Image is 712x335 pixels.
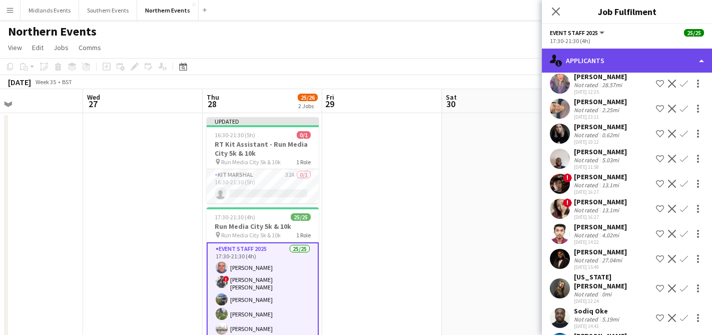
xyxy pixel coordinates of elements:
div: 27.04mi [600,256,624,264]
div: Not rated [574,106,600,114]
div: 4.02mi [600,231,621,239]
span: 0/1 [297,131,311,139]
div: [DATE] 15:49 [574,264,627,270]
div: [PERSON_NAME] [574,147,627,156]
div: [PERSON_NAME] [574,72,627,81]
div: 2 Jobs [298,102,317,110]
div: 28.57mi [600,81,624,89]
span: Edit [32,43,44,52]
div: 13.1mi [600,206,621,214]
app-card-role: Kit Marshal32A0/116:30-21:30 (5h) [207,169,319,203]
div: 5.03mi [600,156,621,164]
span: ! [563,173,572,182]
div: Not rated [574,156,600,164]
div: Sodiq Oke [574,306,621,315]
div: Not rated [574,290,600,298]
div: [PERSON_NAME] [574,247,627,256]
div: [PERSON_NAME] [574,97,627,106]
a: Comms [75,41,105,54]
div: [DATE] 23:11 [574,114,627,120]
div: 0.62mi [600,131,621,139]
div: Not rated [574,206,600,214]
div: [DATE] 11:58 [574,164,627,170]
div: [DATE] 16:27 [574,189,627,195]
span: Sat [446,93,457,102]
span: 25/25 [291,213,311,221]
div: [DATE] 22:24 [574,298,652,304]
div: [DATE] 10:12 [574,139,627,145]
div: Not rated [574,231,600,239]
span: Comms [79,43,101,52]
div: [US_STATE][PERSON_NAME] [574,272,652,290]
a: Edit [28,41,48,54]
span: 1 Role [296,231,311,239]
button: Northern Events [137,1,199,20]
span: 27 [86,98,100,110]
span: 25/26 [298,94,318,101]
div: 17:30-21:30 (4h) [550,37,704,45]
span: 16:30-21:30 (5h) [215,131,255,139]
span: Wed [87,93,100,102]
span: 28 [205,98,219,110]
div: Not rated [574,81,600,89]
div: 0mi [600,290,613,298]
span: 29 [325,98,334,110]
div: [DATE] 14:22 [574,239,627,245]
span: View [8,43,22,52]
span: Thu [207,93,219,102]
div: Not rated [574,181,600,189]
div: 5.19mi [600,315,621,323]
button: Southern Events [79,1,137,20]
div: [PERSON_NAME] [574,172,627,181]
span: Run Media City 5k & 10k [221,231,281,239]
div: 13.1mi [600,181,621,189]
span: Run Media City 5k & 10k [221,158,281,166]
h3: Job Fulfilment [542,5,712,18]
span: Jobs [54,43,69,52]
a: Jobs [50,41,73,54]
div: [PERSON_NAME] [574,122,627,131]
span: 17:30-21:30 (4h) [215,213,255,221]
button: Event Staff 2025 [550,29,606,37]
div: [DATE] 14:43 [574,323,621,329]
span: ! [563,198,572,207]
h1: Northern Events [8,24,97,39]
span: ! [223,276,229,282]
app-job-card: Updated16:30-21:30 (5h)0/1RT Kit Assistant - Run Media City 5k & 10k Run Media City 5k & 10k1 Rol... [207,117,319,203]
div: Not rated [574,315,600,323]
span: Event Staff 2025 [550,29,598,37]
span: 25/25 [684,29,704,37]
span: Week 35 [33,78,58,86]
div: Not rated [574,256,600,264]
div: Updated [207,117,319,125]
div: [DATE] 12:25 [574,89,627,95]
div: [PERSON_NAME] [574,222,627,231]
div: BST [62,78,72,86]
div: Not rated [574,131,600,139]
div: Applicants [542,49,712,73]
div: [DATE] 16:27 [574,214,627,220]
div: [DATE] [8,77,31,87]
h3: RT Kit Assistant - Run Media City 5k & 10k [207,140,319,158]
span: 1 Role [296,158,311,166]
div: 2.25mi [600,106,621,114]
div: [PERSON_NAME] [574,197,627,206]
span: Fri [326,93,334,102]
span: 30 [444,98,457,110]
h3: Run Media City 5k & 10k [207,222,319,231]
button: Midlands Events [21,1,79,20]
a: View [4,41,26,54]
